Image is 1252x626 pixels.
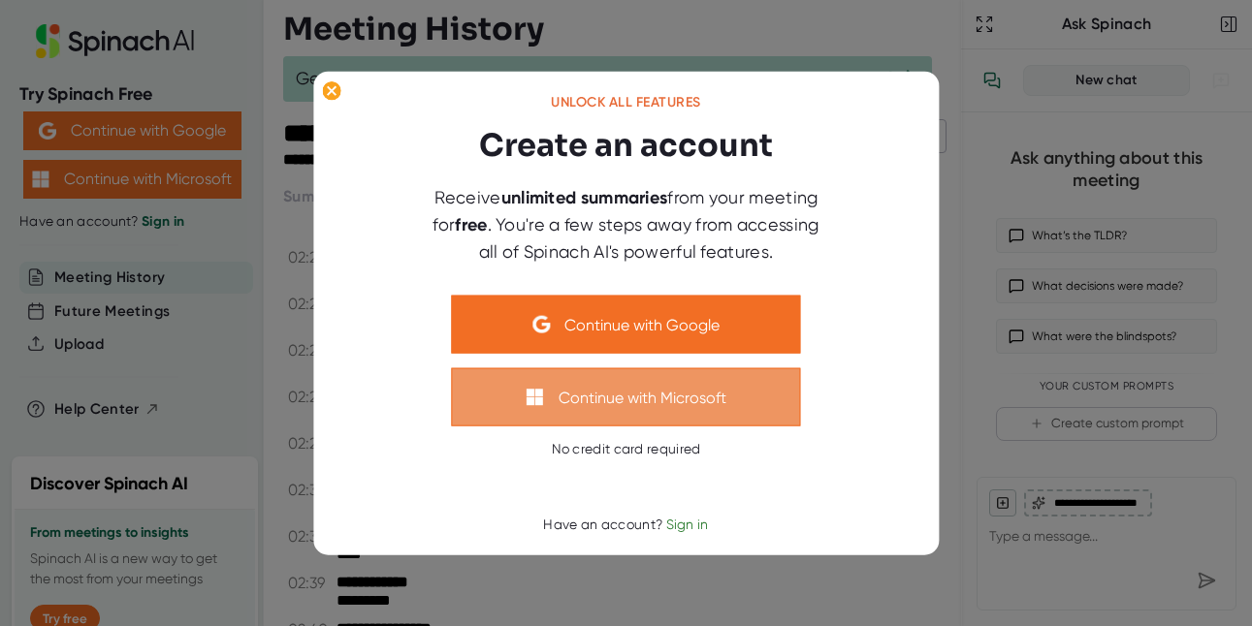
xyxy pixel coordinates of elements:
button: Continue with Google [452,296,801,354]
button: Continue with Microsoft [452,368,801,426]
b: free [455,214,487,235]
b: unlimited summaries [501,187,668,208]
div: Receive from your meeting for . You're a few steps away from accessing all of Spinach AI's powerf... [423,184,830,265]
h3: Create an account [479,122,773,169]
div: Unlock all features [551,93,701,110]
div: Have an account? [543,516,708,533]
span: Sign in [666,516,709,531]
img: Aehbyd4JwY73AAAAAElFTkSuQmCC [532,316,550,333]
div: No credit card required [552,441,701,458]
